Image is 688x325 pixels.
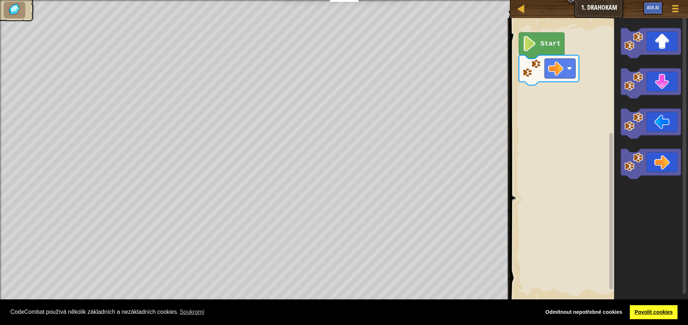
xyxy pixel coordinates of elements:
[647,4,659,11] span: Ask AI
[643,1,663,15] button: Ask AI
[10,307,535,317] span: CodeCombat používá několik základních a nezákladních cookies.
[4,2,25,18] li: Sesbírej drahokamy.
[508,14,688,305] div: Blockly Workspace
[630,305,678,320] a: allow cookies
[179,307,206,317] a: learn more about cookies
[666,1,684,18] button: Ukázat herní menu
[540,40,561,48] text: Start
[541,305,627,320] a: deny cookies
